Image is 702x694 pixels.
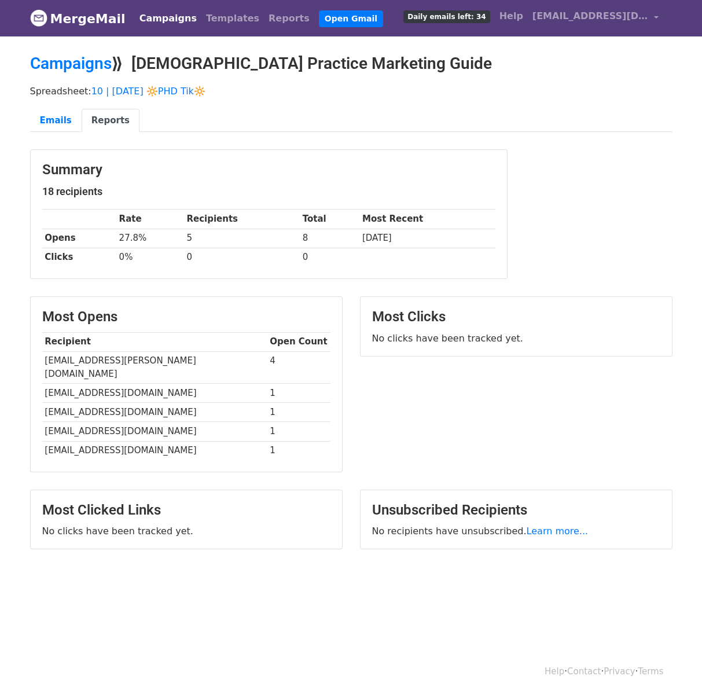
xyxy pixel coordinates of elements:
[135,7,201,30] a: Campaigns
[42,441,267,460] td: [EMAIL_ADDRESS][DOMAIN_NAME]
[604,666,635,677] a: Privacy
[42,422,267,441] td: [EMAIL_ADDRESS][DOMAIN_NAME]
[42,403,267,422] td: [EMAIL_ADDRESS][DOMAIN_NAME]
[403,10,490,23] span: Daily emails left: 34
[267,332,330,351] th: Open Count
[300,229,359,248] td: 8
[42,351,267,384] td: [EMAIL_ADDRESS][PERSON_NAME][DOMAIN_NAME]
[42,229,116,248] th: Opens
[532,9,648,23] span: [EMAIL_ADDRESS][DOMAIN_NAME]
[545,666,564,677] a: Help
[372,502,660,519] h3: Unsubscribed Recipients
[201,7,264,30] a: Templates
[359,229,495,248] td: [DATE]
[372,309,660,325] h3: Most Clicks
[567,666,601,677] a: Contact
[30,109,82,133] a: Emails
[527,526,589,537] a: Learn more...
[116,229,184,248] td: 27.8%
[30,9,47,27] img: MergeMail logo
[116,248,184,267] td: 0%
[30,54,672,74] h2: ⟫ [DEMOGRAPHIC_DATA] Practice Marketing Guide
[267,422,330,441] td: 1
[42,332,267,351] th: Recipient
[82,109,139,133] a: Reports
[638,666,663,677] a: Terms
[267,351,330,384] td: 4
[116,210,184,229] th: Rate
[42,161,495,178] h3: Summary
[372,332,660,344] p: No clicks have been tracked yet.
[30,54,112,73] a: Campaigns
[359,210,495,229] th: Most Recent
[30,85,672,97] p: Spreadsheet:
[91,86,205,97] a: 10 | [DATE] 🔆PHD Tik🔆
[644,638,702,694] iframe: Chat Widget
[42,248,116,267] th: Clicks
[42,525,330,537] p: No clicks have been tracked yet.
[528,5,663,32] a: [EMAIL_ADDRESS][DOMAIN_NAME]
[42,502,330,519] h3: Most Clicked Links
[42,185,495,198] h5: 18 recipients
[264,7,314,30] a: Reports
[42,309,330,325] h3: Most Opens
[184,210,300,229] th: Recipients
[267,441,330,460] td: 1
[267,403,330,422] td: 1
[184,229,300,248] td: 5
[42,384,267,403] td: [EMAIL_ADDRESS][DOMAIN_NAME]
[399,5,494,28] a: Daily emails left: 34
[319,10,383,27] a: Open Gmail
[300,210,359,229] th: Total
[372,525,660,537] p: No recipients have unsubscribed.
[30,6,126,31] a: MergeMail
[267,384,330,403] td: 1
[495,5,528,28] a: Help
[184,248,300,267] td: 0
[300,248,359,267] td: 0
